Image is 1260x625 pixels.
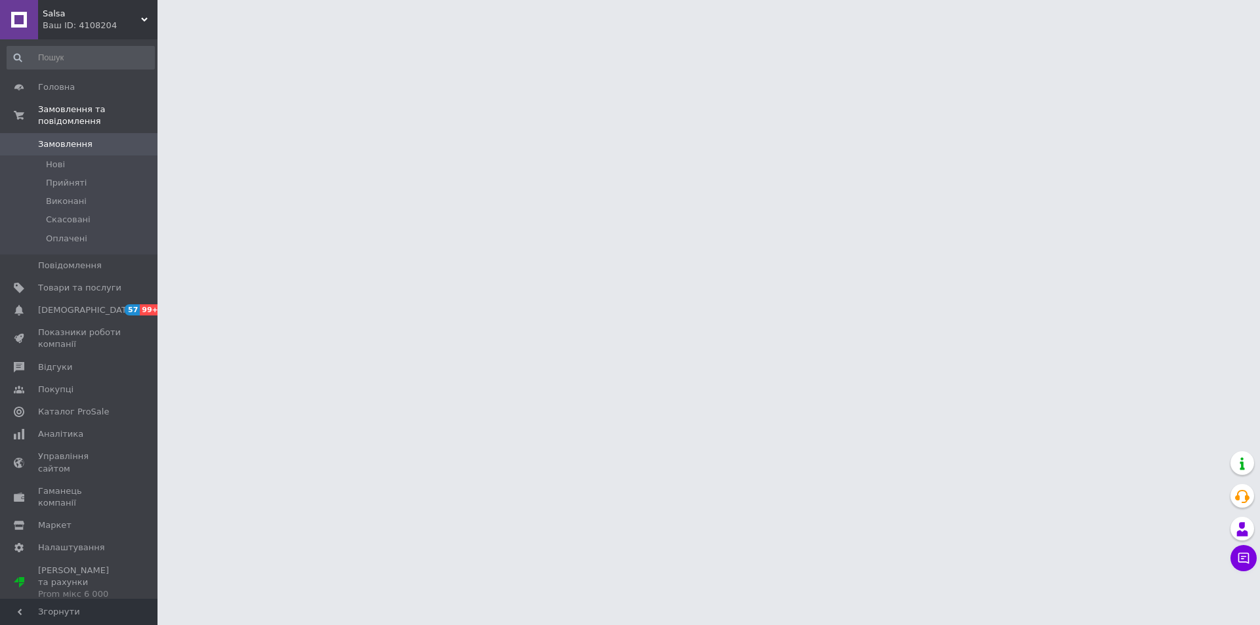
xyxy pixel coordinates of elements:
[43,8,141,20] span: Salsa
[38,565,121,601] span: [PERSON_NAME] та рахунки
[38,81,75,93] span: Головна
[38,428,83,440] span: Аналітика
[38,361,72,373] span: Відгуки
[46,195,87,207] span: Виконані
[38,451,121,474] span: Управління сайтом
[46,233,87,245] span: Оплачені
[46,177,87,189] span: Прийняті
[43,20,157,31] div: Ваш ID: 4108204
[140,304,161,315] span: 99+
[38,406,109,418] span: Каталог ProSale
[38,104,157,127] span: Замовлення та повідомлення
[38,138,93,150] span: Замовлення
[1230,545,1257,571] button: Чат з покупцем
[7,46,155,70] input: Пошук
[38,260,102,272] span: Повідомлення
[38,304,135,316] span: [DEMOGRAPHIC_DATA]
[125,304,140,315] span: 57
[38,519,72,531] span: Маркет
[38,588,121,600] div: Prom мікс 6 000
[38,384,73,395] span: Покупці
[38,485,121,509] span: Гаманець компанії
[38,282,121,294] span: Товари та послуги
[46,214,91,226] span: Скасовані
[46,159,65,171] span: Нові
[38,327,121,350] span: Показники роботи компанії
[38,542,105,554] span: Налаштування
